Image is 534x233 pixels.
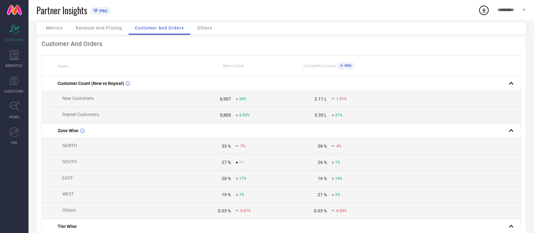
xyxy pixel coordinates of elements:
span: Tier Wise [58,224,77,229]
div: 27 % [222,160,231,165]
span: Revenue And Pricing [76,25,122,30]
span: FWD [11,140,17,145]
span: NORTH [62,143,77,148]
div: 20 % [222,176,231,181]
span: New Customers [62,96,94,101]
span: 1% [239,192,244,197]
div: 38 % [318,144,327,149]
span: WORKSPACE [6,63,23,68]
span: -4% [335,144,341,148]
span: Name [58,64,68,68]
div: 21 % [318,192,327,197]
span: SOUTH [62,159,77,164]
span: PRO [343,64,352,68]
div: 5,805 [220,113,231,118]
div: Customer And Orders [41,40,521,48]
span: 2% [335,192,340,197]
span: 0% [239,160,244,165]
span: Others [62,208,76,213]
span: 1% [335,160,340,165]
span: EAST [62,175,73,180]
span: 5.32% [239,113,250,117]
span: Repeat Customers [62,112,99,117]
div: Open download list [478,4,490,16]
span: -0.59% [335,209,347,213]
span: Customer Count (New vs Repeat) [58,81,124,86]
div: 0.03 % [218,208,231,213]
span: Metrics [46,25,63,30]
span: 21% [335,113,342,117]
span: Zone Wise [58,128,79,133]
span: Others [197,25,212,30]
div: 33 % [222,144,231,149]
div: 2.11 L [315,96,327,101]
span: 14% [335,176,342,181]
div: 6,907 [220,96,231,101]
span: Brand Value [223,64,244,68]
span: WEST [62,191,74,197]
span: SUGGESTIONS [5,89,24,94]
span: -0.67% [239,209,251,213]
div: 16 % [318,176,327,181]
span: Partner Insights [36,4,87,17]
span: Competitors Value [303,64,335,68]
span: Customer And Orders [135,25,184,30]
div: 3.35 L [315,113,327,118]
div: 26 % [318,160,327,165]
span: SCORECARDS [5,37,24,42]
div: 19 % [222,192,231,197]
span: -1.51% [335,97,347,101]
span: 26% [239,97,246,101]
span: -7% [239,144,245,148]
span: 17% [239,176,246,181]
span: PRO [98,9,107,13]
div: 0.03 % [314,208,327,213]
span: TRENDS [9,114,20,119]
